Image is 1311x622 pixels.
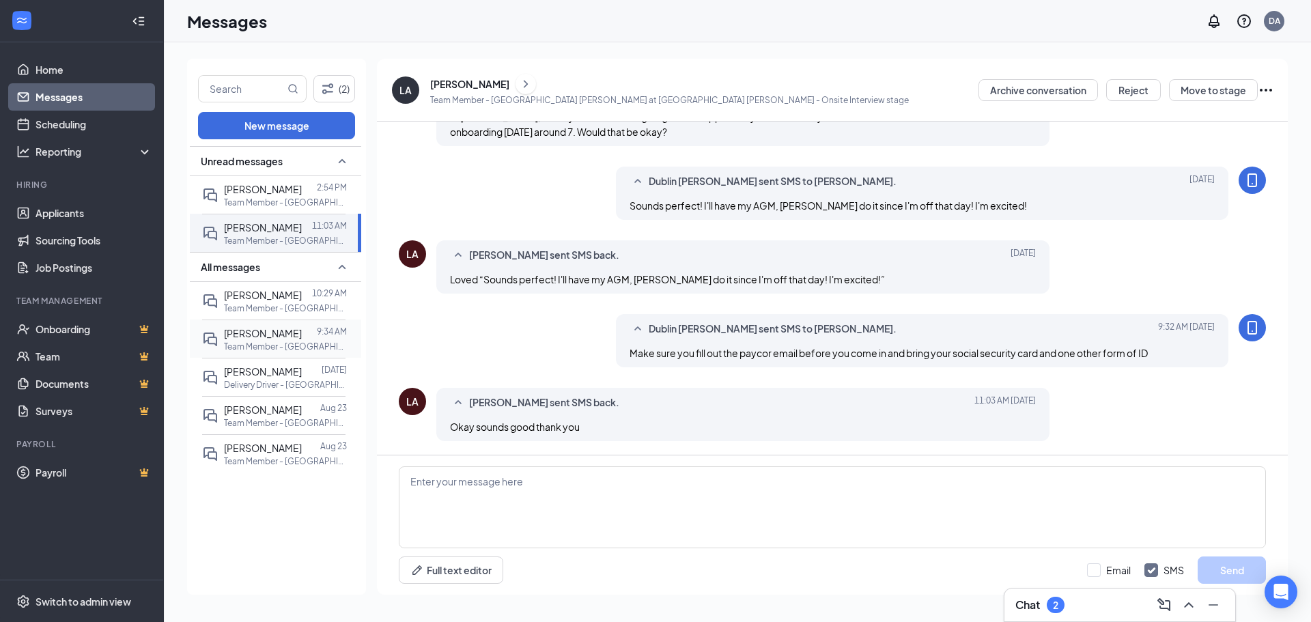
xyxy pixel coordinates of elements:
button: Reject [1106,79,1161,101]
svg: DoubleChat [202,446,218,462]
p: Team Member - [GEOGRAPHIC_DATA] [PERSON_NAME] at [GEOGRAPHIC_DATA] [PERSON_NAME] [224,302,347,314]
button: Archive conversation [978,79,1098,101]
p: Team Member - [GEOGRAPHIC_DATA] [PERSON_NAME] at [GEOGRAPHIC_DATA] [PERSON_NAME] [224,455,347,467]
button: Full text editorPen [399,556,503,584]
a: SurveysCrown [36,397,152,425]
svg: DoubleChat [202,331,218,348]
p: Team Member - [GEOGRAPHIC_DATA] [PERSON_NAME] at [GEOGRAPHIC_DATA] [PERSON_NAME] - Onsite Intervi... [430,94,909,106]
svg: MobileSms [1244,320,1260,336]
svg: DoubleChat [202,408,218,424]
span: [PERSON_NAME] sent SMS back. [469,247,619,264]
span: [PERSON_NAME] sent SMS back. [469,395,619,411]
svg: SmallChevronUp [450,247,466,264]
button: New message [198,112,355,139]
p: Team Member - [GEOGRAPHIC_DATA] [PERSON_NAME] at [GEOGRAPHIC_DATA] [PERSON_NAME] [224,417,347,429]
span: [PERSON_NAME] [224,442,302,454]
span: Unread messages [201,154,283,168]
p: 2:54 PM [317,182,347,193]
h1: Messages [187,10,267,33]
p: Aug 23 [320,440,347,452]
svg: SmallChevronUp [334,153,350,169]
svg: Ellipses [1258,82,1274,98]
span: Dublin [PERSON_NAME] sent SMS to [PERSON_NAME]. [649,173,897,190]
p: Team Member - [GEOGRAPHIC_DATA] [PERSON_NAME] at [GEOGRAPHIC_DATA] [PERSON_NAME] [224,197,347,208]
svg: Notifications [1206,13,1222,29]
svg: DoubleChat [202,293,218,309]
p: Team Member - [GEOGRAPHIC_DATA] [PERSON_NAME] at [GEOGRAPHIC_DATA] [PERSON_NAME] [224,341,347,352]
svg: ChevronUp [1181,597,1197,613]
h3: Chat [1015,597,1040,612]
svg: SmallChevronUp [450,395,466,411]
p: Delivery Driver - [GEOGRAPHIC_DATA] [PERSON_NAME] at [GEOGRAPHIC_DATA] [PERSON_NAME] [224,379,347,391]
a: Sourcing Tools [36,227,152,254]
span: Loved “Sounds perfect! I'll have my AGM, [PERSON_NAME] do it since I'm off that day! I'm excited!” [450,273,885,285]
a: Scheduling [36,111,152,138]
span: [PERSON_NAME] [224,221,302,234]
a: OnboardingCrown [36,315,152,343]
svg: WorkstreamLogo [15,14,29,27]
svg: Filter [320,81,336,97]
a: PayrollCrown [36,459,152,486]
span: Okay sounds good thank you [450,421,580,433]
button: Filter (2) [313,75,355,102]
button: Minimize [1202,594,1224,616]
button: ComposeMessage [1153,594,1175,616]
div: Hiring [16,179,150,190]
div: Reporting [36,145,153,158]
a: Messages [36,83,152,111]
div: Switch to admin view [36,595,131,608]
a: Applicants [36,199,152,227]
svg: Minimize [1205,597,1222,613]
svg: MagnifyingGlass [287,83,298,94]
div: 2 [1053,599,1058,611]
span: [PERSON_NAME] [224,365,302,378]
span: Sounds perfect! I'll have my AGM, [PERSON_NAME] do it since I'm off that day! I'm excited! [630,199,1027,212]
svg: SmallChevronUp [334,259,350,275]
input: Search [199,76,285,102]
svg: DoubleChat [202,369,218,386]
button: ChevronRight [516,74,536,94]
svg: Analysis [16,145,30,158]
span: [DATE] [1011,247,1036,264]
div: LA [406,247,419,261]
span: [PERSON_NAME] [224,183,302,195]
span: All messages [201,260,260,274]
a: Home [36,56,152,83]
span: [DATE] [1189,173,1215,190]
p: Team Member - [GEOGRAPHIC_DATA] [PERSON_NAME] at [GEOGRAPHIC_DATA] [PERSON_NAME] [224,235,347,246]
svg: Collapse [132,14,145,28]
a: Job Postings [36,254,152,281]
svg: QuestionInfo [1236,13,1252,29]
svg: MobileSms [1244,172,1260,188]
div: Payroll [16,438,150,450]
svg: Pen [410,563,424,577]
p: 11:03 AM [312,220,347,231]
span: [DATE] 11:03 AM [974,395,1036,411]
svg: DoubleChat [202,187,218,203]
button: ChevronUp [1178,594,1200,616]
p: [DATE] [322,364,347,376]
a: DocumentsCrown [36,370,152,397]
svg: ComposeMessage [1156,597,1172,613]
div: LA [399,83,412,97]
a: TeamCrown [36,343,152,370]
svg: SmallChevronUp [630,321,646,337]
div: Open Intercom Messenger [1265,576,1297,608]
svg: Settings [16,595,30,608]
div: DA [1269,15,1280,27]
span: Dublin [PERSON_NAME] sent SMS to [PERSON_NAME]. [649,321,897,337]
span: [PERSON_NAME] [224,404,302,416]
svg: ChevronRight [519,76,533,92]
p: Aug 23 [320,402,347,414]
span: Make sure you fill out the paycor email before you come in and bring your social security card an... [630,347,1148,359]
svg: DoubleChat [202,225,218,242]
div: Team Management [16,295,150,307]
div: [PERSON_NAME] [430,77,509,91]
span: [DATE] 9:32 AM [1158,321,1215,337]
span: [PERSON_NAME] [224,289,302,301]
span: [PERSON_NAME] [224,327,302,339]
svg: SmallChevronUp [630,173,646,190]
button: Move to stage [1169,79,1258,101]
p: 9:34 AM [317,326,347,337]
p: 10:29 AM [312,287,347,299]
